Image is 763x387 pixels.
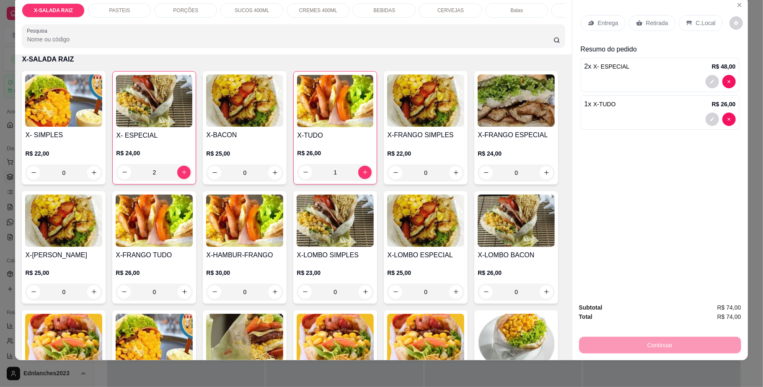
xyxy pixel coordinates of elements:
p: Retirada [646,19,668,27]
button: increase-product-quantity [268,285,282,299]
h4: X-TUDO [297,131,373,141]
button: increase-product-quantity [87,166,101,179]
p: R$ 23,00 [297,269,374,277]
img: product-image [387,195,464,247]
p: R$ 25,00 [206,149,283,158]
p: Balas [510,7,523,14]
p: PASTEIS [109,7,130,14]
button: increase-product-quantity [449,166,463,179]
button: decrease-product-quantity [706,75,719,88]
h4: X-FRANGO TUDO [116,250,193,260]
p: Entrega [598,19,618,27]
p: R$ 30,00 [206,269,283,277]
button: decrease-product-quantity [208,166,221,179]
p: 2 x [585,62,630,72]
img: product-image [206,74,283,127]
h4: X-FRANGO SIMPLES [387,130,464,140]
p: 1 x [585,99,616,109]
img: product-image [116,195,193,247]
p: Resumo do pedido [581,44,740,54]
button: increase-product-quantity [540,166,553,179]
p: CREMES 400ML [299,7,337,14]
img: product-image [25,195,102,247]
button: decrease-product-quantity [722,113,736,126]
button: decrease-product-quantity [298,285,312,299]
p: R$ 24,00 [478,149,555,158]
button: decrease-product-quantity [299,166,312,179]
h4: X-[PERSON_NAME] [25,250,102,260]
img: product-image [478,74,555,127]
p: CERVEJAS [437,7,464,14]
p: R$ 22,00 [387,149,464,158]
button: increase-product-quantity [87,285,101,299]
img: product-image [25,74,102,127]
h4: X- SIMPLES [25,130,102,140]
button: increase-product-quantity [449,285,463,299]
button: increase-product-quantity [358,166,372,179]
button: decrease-product-quantity [117,285,131,299]
button: increase-product-quantity [540,285,553,299]
img: product-image [297,314,374,366]
p: R$ 26,00 [712,100,736,108]
p: R$ 24,00 [116,149,192,157]
img: product-image [297,195,374,247]
p: BEBIDAS [373,7,395,14]
button: decrease-product-quantity [729,16,743,30]
p: R$ 48,00 [712,62,736,71]
p: R$ 26,00 [116,269,193,277]
button: decrease-product-quantity [208,285,221,299]
span: X-TUDO [593,101,616,108]
button: decrease-product-quantity [479,166,493,179]
h4: X- ESPECIAL [116,131,192,141]
button: decrease-product-quantity [27,285,40,299]
h4: X-LOMBO ESPECIAL [387,250,464,260]
p: R$ 26,00 [297,149,373,157]
img: product-image [297,75,373,127]
img: product-image [25,314,102,366]
span: X- ESPECIAL [593,63,629,70]
button: decrease-product-quantity [479,285,493,299]
strong: Subtotal [579,304,603,311]
button: increase-product-quantity [359,285,372,299]
p: X-SALADA RAIZ [34,7,73,14]
span: R$ 74,00 [717,303,741,312]
p: R$ 25,00 [387,269,464,277]
img: product-image [116,75,192,127]
button: decrease-product-quantity [389,166,402,179]
img: product-image [116,314,193,366]
img: product-image [206,314,283,366]
button: decrease-product-quantity [706,113,719,126]
p: R$ 22,00 [25,149,102,158]
img: product-image [387,314,464,366]
button: increase-product-quantity [268,166,282,179]
button: increase-product-quantity [177,166,191,179]
p: R$ 26,00 [478,269,555,277]
button: decrease-product-quantity [118,166,131,179]
img: product-image [478,314,555,366]
span: R$ 74,00 [717,312,741,321]
p: R$ 25,00 [25,269,102,277]
img: product-image [387,74,464,127]
h4: X-LOMBO BACON [478,250,555,260]
h4: X-LOMBO SIMPLES [297,250,374,260]
h4: X-FRANGO ESPECIAL [478,130,555,140]
img: product-image [206,195,283,247]
input: Pesquisa [27,35,553,44]
img: product-image [478,195,555,247]
button: decrease-product-quantity [27,166,40,179]
p: X-SALADA RAIZ [22,54,565,64]
strong: Total [579,313,592,320]
h4: X-HAMBUR-FRANGO [206,250,283,260]
button: increase-product-quantity [178,285,191,299]
button: decrease-product-quantity [389,285,402,299]
p: C.Local [696,19,716,27]
label: Pesquisa [27,27,50,34]
h4: X-BACON [206,130,283,140]
button: decrease-product-quantity [722,75,736,88]
p: SUCOS 400ML [235,7,269,14]
p: PORÇÕES [173,7,198,14]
